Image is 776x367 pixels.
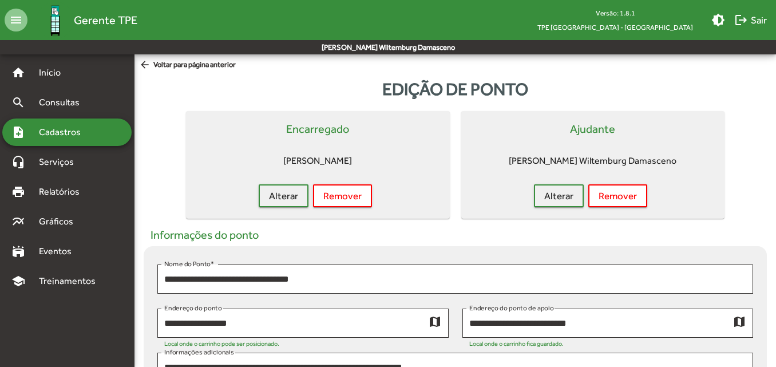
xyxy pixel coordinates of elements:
mat-icon: multiline_chart [11,215,25,228]
a: Gerente TPE [27,2,137,39]
mat-icon: logout [734,13,748,27]
mat-card-title: Encarregado [286,120,349,137]
span: TPE [GEOGRAPHIC_DATA] - [GEOGRAPHIC_DATA] [528,20,702,34]
img: Logo [37,2,74,39]
button: Alterar [259,184,308,207]
span: Serviços [32,155,89,169]
mat-icon: school [11,274,25,288]
mat-icon: headset_mic [11,155,25,169]
mat-icon: stadium [11,244,25,258]
span: Início [32,66,77,80]
mat-hint: Local onde o carrinho pode ser posicionado. [164,340,279,347]
button: Remover [588,184,647,207]
span: Voltar para página anterior [139,59,236,72]
span: Cadastros [32,125,96,139]
mat-icon: menu [5,9,27,31]
button: Alterar [534,184,584,207]
h5: Informações do ponto [144,228,767,242]
span: Remover [323,186,362,206]
span: Relatórios [32,185,94,199]
button: Remover [313,184,372,207]
mat-card-content: [PERSON_NAME] [195,147,440,175]
mat-icon: note_add [11,125,25,139]
mat-card-content: [PERSON_NAME] Wiltemburg Damasceno [470,147,715,175]
mat-icon: search [11,96,25,109]
mat-icon: map [733,314,746,328]
span: Sair [734,10,767,30]
mat-icon: arrow_back [139,59,153,72]
div: Edição de ponto [139,76,771,102]
span: Remover [599,186,637,206]
button: Sair [730,10,771,30]
mat-icon: brightness_medium [711,13,725,27]
span: Alterar [544,186,573,206]
span: Alterar [269,186,298,206]
mat-icon: home [11,66,25,80]
span: Gráficos [32,215,89,228]
mat-icon: map [428,314,442,328]
mat-icon: print [11,185,25,199]
span: Consultas [32,96,94,109]
span: Eventos [32,244,87,258]
mat-card-title: Ajudante [570,120,615,137]
span: Treinamentos [32,274,109,288]
mat-hint: Local onde o carrinho fica guardado. [469,340,564,347]
span: Gerente TPE [74,11,137,29]
div: Versão: 1.8.1 [528,6,702,20]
